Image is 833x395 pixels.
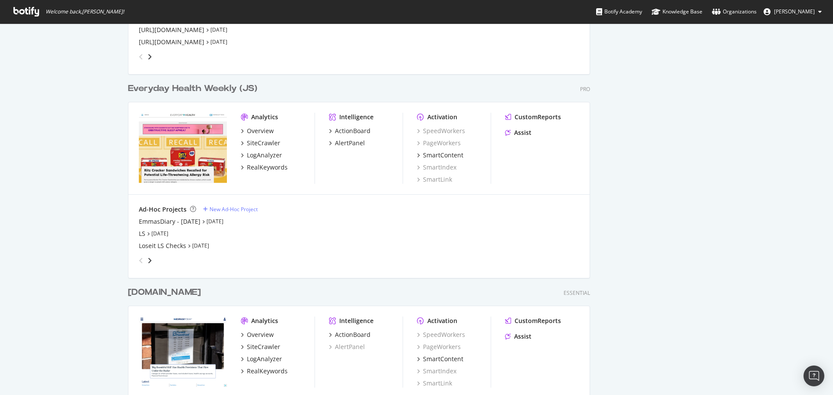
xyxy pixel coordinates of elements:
a: ActionBoard [329,127,371,135]
span: Bill Elward [774,8,815,15]
a: SmartContent [417,151,463,160]
a: SmartLink [417,175,452,184]
div: RealKeywords [247,163,288,172]
div: Assist [514,332,531,341]
a: SiteCrawler [241,139,280,147]
a: LS [139,229,145,238]
a: SmartIndex [417,163,456,172]
a: Overview [241,127,274,135]
img: everydayhealth.com [139,113,227,183]
a: [URL][DOMAIN_NAME] [139,38,204,46]
div: Botify Academy [596,7,642,16]
a: LogAnalyzer [241,151,282,160]
div: SiteCrawler [247,343,280,351]
div: [DOMAIN_NAME] [128,286,201,299]
a: Loseit LS Checks [139,242,186,250]
div: Essential [564,289,590,297]
div: Pro [580,85,590,93]
div: Activation [427,113,457,121]
a: AlertPanel [329,139,365,147]
div: Analytics [251,113,278,121]
div: Organizations [712,7,757,16]
a: EmmasDiary - [DATE] [139,217,200,226]
div: RealKeywords [247,367,288,375]
div: ActionBoard [335,330,371,339]
a: SmartContent [417,355,463,363]
div: angle-left [135,50,147,64]
div: New Ad-Hoc Project [210,206,258,213]
a: AlertPanel [329,343,365,351]
a: [DATE] [210,26,227,33]
img: medpagetoday.com [139,317,227,387]
a: [DOMAIN_NAME] [128,286,204,299]
div: Intelligence [339,317,374,325]
div: Knowledge Base [652,7,702,16]
a: [DATE] [151,230,168,237]
a: SiteCrawler [241,343,280,351]
a: [DATE] [210,38,227,46]
div: SmartContent [423,151,463,160]
a: RealKeywords [241,367,288,375]
div: Overview [247,127,274,135]
a: Assist [505,128,531,137]
div: Open Intercom Messenger [803,366,824,386]
div: angle-left [135,254,147,268]
div: AlertPanel [335,139,365,147]
a: Assist [505,332,531,341]
a: LogAnalyzer [241,355,282,363]
span: Welcome back, [PERSON_NAME] ! [46,8,124,15]
button: [PERSON_NAME] [757,5,829,19]
a: SpeedWorkers [417,127,465,135]
a: New Ad-Hoc Project [203,206,258,213]
div: angle-right [147,256,153,265]
div: LogAnalyzer [247,355,282,363]
div: CustomReports [515,317,561,325]
div: angle-right [147,52,153,61]
div: Assist [514,128,531,137]
div: Everyday Health Weekly (JS) [128,82,257,95]
div: ActionBoard [335,127,371,135]
a: PageWorkers [417,343,461,351]
a: RealKeywords [241,163,288,172]
div: Overview [247,330,274,339]
a: SmartLink [417,379,452,388]
div: CustomReports [515,113,561,121]
a: ActionBoard [329,330,371,339]
div: LogAnalyzer [247,151,282,160]
div: Intelligence [339,113,374,121]
div: Activation [427,317,457,325]
a: SmartIndex [417,367,456,375]
a: SpeedWorkers [417,330,465,339]
div: Analytics [251,317,278,325]
a: CustomReports [505,113,561,121]
div: SmartContent [423,355,463,363]
a: CustomReports [505,317,561,325]
div: Ad-Hoc Projects [139,205,187,214]
a: [DATE] [192,242,209,249]
a: [URL][DOMAIN_NAME] [139,26,204,34]
a: Overview [241,330,274,339]
a: PageWorkers [417,139,461,147]
a: Everyday Health Weekly (JS) [128,82,261,95]
div: SiteCrawler [247,139,280,147]
a: [DATE] [207,218,223,225]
